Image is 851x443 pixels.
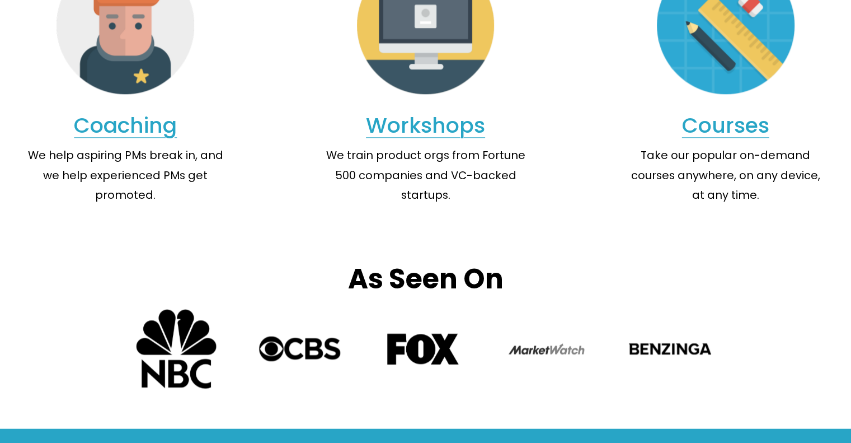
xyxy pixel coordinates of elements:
a: Courses [682,110,769,140]
p: We help aspiring PMs break in, and we help experienced PMs get promoted. [26,146,225,205]
strong: As Seen On [348,260,504,298]
p: We train product orgs from Fortune 500 companies and VC-backed startups. [326,146,525,205]
a: Workshops [366,110,485,140]
p: Take our popular on-demand courses anywhere, on any device, at any time. [626,146,825,205]
a: Coaching [74,110,177,140]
